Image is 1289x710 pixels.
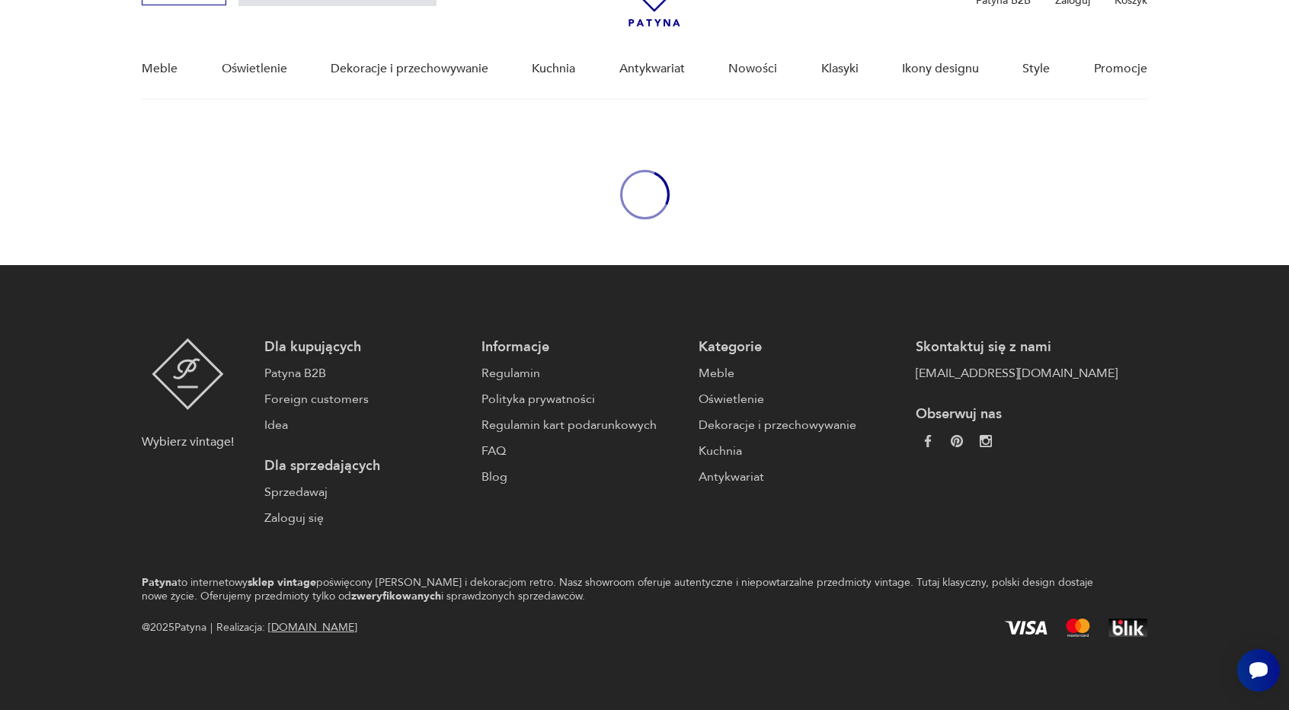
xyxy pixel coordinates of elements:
a: Foreign customers [264,390,466,408]
p: Dla kupujących [264,338,466,357]
p: Dla sprzedających [264,457,466,475]
p: Wybierz vintage! [142,433,234,451]
a: Polityka prywatności [481,390,683,408]
img: Mastercard [1066,619,1090,637]
a: Meble [699,364,900,382]
iframe: Smartsupp widget button [1237,649,1280,692]
a: Kuchnia [699,442,900,460]
img: Visa [1005,621,1048,635]
a: Patyna B2B [264,364,466,382]
a: Regulamin kart podarunkowych [481,416,683,434]
a: Regulamin [481,364,683,382]
a: Antykwariat [619,40,685,98]
a: [DOMAIN_NAME] [268,620,357,635]
a: Ikony designu [902,40,979,98]
p: Kategorie [699,338,900,357]
p: to internetowy poświęcony [PERSON_NAME] i dekoracjom retro. Nasz showroom oferuje autentyczne i n... [142,576,1094,603]
a: Dekoracje i przechowywanie [699,416,900,434]
a: Dekoracje i przechowywanie [331,40,488,98]
a: Blog [481,468,683,486]
a: Antykwariat [699,468,900,486]
div: | [210,619,213,637]
a: Zaloguj się [264,509,466,527]
a: Idea [264,416,466,434]
a: Kuchnia [532,40,575,98]
p: Obserwuj nas [916,405,1118,424]
img: BLIK [1108,619,1147,637]
span: @ 2025 Patyna [142,619,206,637]
p: Skontaktuj się z nami [916,338,1118,357]
a: Sprzedawaj [264,483,466,501]
a: Style [1022,40,1050,98]
a: Oświetlenie [699,390,900,408]
img: Patyna - sklep z meblami i dekoracjami vintage [152,338,224,410]
strong: Patyna [142,575,178,590]
p: Informacje [481,338,683,357]
img: c2fd9cf7f39615d9d6839a72ae8e59e5.webp [980,435,992,447]
a: [EMAIL_ADDRESS][DOMAIN_NAME] [916,364,1118,382]
strong: sklep vintage [248,575,316,590]
img: 37d27d81a828e637adc9f9cb2e3d3a8a.webp [951,435,963,447]
span: Realizacja: [216,619,357,637]
a: Meble [142,40,178,98]
strong: zweryfikowanych [351,589,441,603]
a: Nowości [728,40,777,98]
a: Klasyki [821,40,859,98]
a: Promocje [1094,40,1147,98]
a: FAQ [481,442,683,460]
a: Oświetlenie [222,40,287,98]
img: da9060093f698e4c3cedc1453eec5031.webp [922,435,934,447]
